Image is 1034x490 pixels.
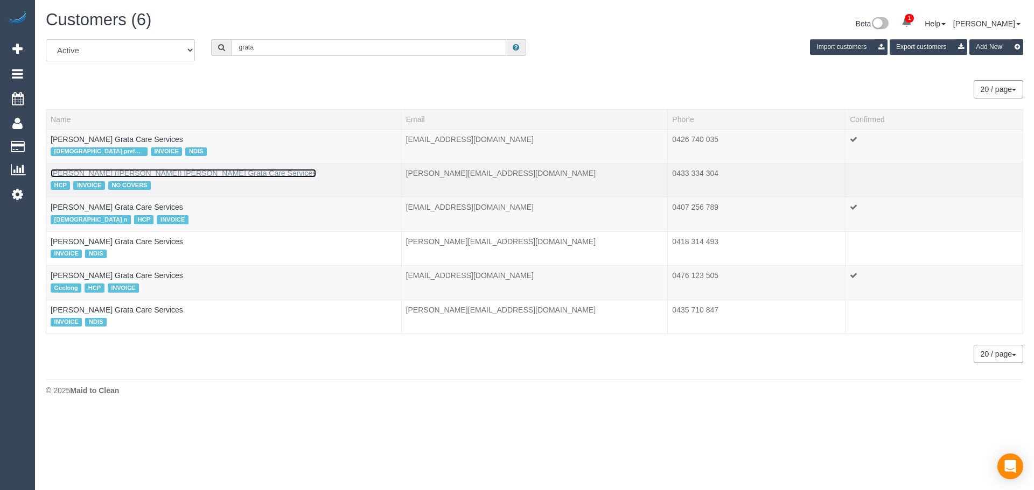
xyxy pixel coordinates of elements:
[890,39,967,55] button: Export customers
[668,129,846,163] td: Phone
[232,39,506,56] input: Search customers ...
[46,109,402,129] th: Name
[51,135,183,144] a: [PERSON_NAME] Grata Care Services
[6,11,28,26] img: Automaid Logo
[51,181,70,190] span: HCP
[668,300,846,333] td: Phone
[46,10,151,29] span: Customers (6)
[905,14,914,23] span: 1
[51,215,131,224] span: [DEMOGRAPHIC_DATA] n
[108,283,139,292] span: INVOICE
[401,197,668,231] td: Email
[51,271,183,280] a: [PERSON_NAME] Grata Care Services
[70,386,119,395] strong: Maid to Clean
[51,169,316,177] a: [PERSON_NAME] ([PERSON_NAME]) [PERSON_NAME] Grata Care Services
[974,80,1023,98] nav: Pagination navigation
[997,453,1023,479] div: Open Intercom Messenger
[157,215,188,224] span: INVOICE
[51,237,183,246] a: [PERSON_NAME] Grata Care Services
[85,318,106,326] span: NDIS
[185,147,206,156] span: NDIS
[856,19,889,28] a: Beta
[134,215,153,224] span: HCP
[46,266,402,300] td: Name
[846,129,1023,163] td: Confirmed
[969,39,1023,55] button: Add New
[401,129,668,163] td: Email
[51,281,397,295] div: Tags
[846,163,1023,197] td: Confirmed
[974,345,1023,363] nav: Pagination navigation
[46,385,1023,396] div: © 2025
[73,181,104,190] span: INVOICE
[51,179,397,193] div: Tags
[668,163,846,197] td: Phone
[871,17,889,31] img: New interface
[46,231,402,265] td: Name
[51,283,81,292] span: Geelong
[51,250,82,258] span: INVOICE
[810,39,888,55] button: Import customers
[51,318,82,326] span: INVOICE
[108,181,151,190] span: NO COVERS
[401,109,668,129] th: Email
[46,129,402,163] td: Name
[51,212,397,226] div: Tags
[846,300,1023,333] td: Confirmed
[668,109,846,129] th: Phone
[85,250,106,258] span: NDIS
[401,231,668,265] td: Email
[925,19,946,28] a: Help
[846,231,1023,265] td: Confirmed
[51,306,183,314] a: [PERSON_NAME] Grata Care Services
[846,197,1023,231] td: Confirmed
[953,19,1021,28] a: [PERSON_NAME]
[85,283,104,292] span: HCP
[401,266,668,300] td: Email
[51,247,397,261] div: Tags
[668,197,846,231] td: Phone
[974,80,1023,98] button: 20 / page
[51,147,148,156] span: [DEMOGRAPHIC_DATA] prefered
[401,300,668,333] td: Email
[46,197,402,231] td: Name
[46,300,402,333] td: Name
[896,11,917,34] a: 1
[51,145,397,159] div: Tags
[46,163,402,197] td: Name
[151,147,182,156] span: INVOICE
[51,315,397,329] div: Tags
[974,345,1023,363] button: 20 / page
[846,109,1023,129] th: Confirmed
[668,231,846,265] td: Phone
[401,163,668,197] td: Email
[846,266,1023,300] td: Confirmed
[668,266,846,300] td: Phone
[51,203,183,211] a: [PERSON_NAME] Grata Care Services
